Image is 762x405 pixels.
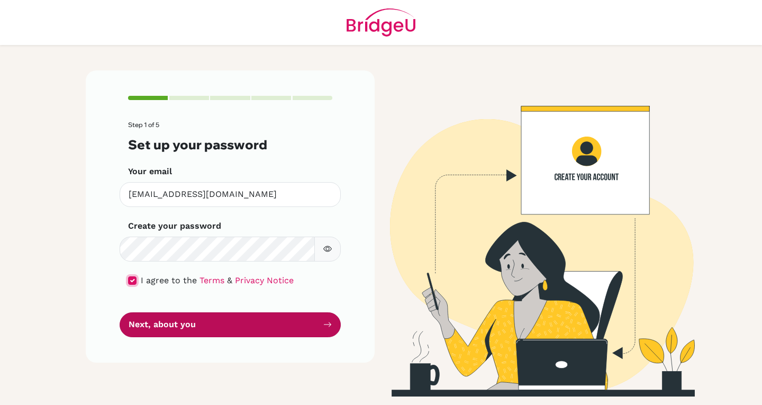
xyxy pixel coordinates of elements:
span: Step 1 of 5 [128,121,159,129]
label: Your email [128,165,172,178]
input: Insert your email* [120,182,341,207]
button: Next, about you [120,312,341,337]
span: & [227,275,232,285]
a: Terms [199,275,224,285]
h3: Set up your password [128,137,332,152]
label: Create your password [128,220,221,232]
a: Privacy Notice [235,275,294,285]
span: I agree to the [141,275,197,285]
